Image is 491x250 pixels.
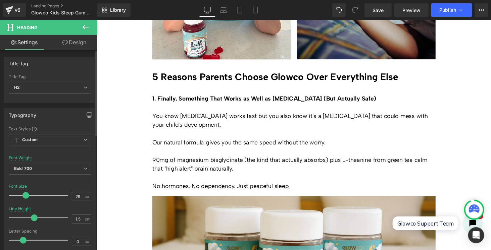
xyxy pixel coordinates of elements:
p: 90mg of magnesium bisglycinate (the kind that actually absorbs) plus L-theanine from green tea ca... [57,140,349,158]
span: px [85,239,90,244]
iframe: Tidio Chat [300,194,403,225]
b: Bold 700 [14,166,32,171]
span: Our natural formula gives you the same speed without the worry. [57,122,236,130]
button: Redo [348,3,362,17]
b: 1. Finally, Something That Works as Well as [MEDICAL_DATA] (But Actually Safe) [57,77,288,84]
div: Font Weight [9,155,32,160]
a: Desktop [199,3,215,17]
a: Mobile [248,3,264,17]
div: Title Tag [9,57,29,66]
a: Preview [394,3,429,17]
span: em [85,217,90,221]
p: You know [MEDICAL_DATA] works fast but you also know it's a [MEDICAL_DATA] that could mess with y... [57,95,349,113]
button: Undo [332,3,346,17]
div: Text Styles [9,126,91,131]
a: New Library [97,3,131,17]
span: Preview [402,7,421,14]
span: Heading [17,25,38,30]
div: Open Intercom Messenger [468,227,484,243]
b: H2 [14,85,20,90]
a: Tablet [232,3,248,17]
span: Publish [439,7,456,13]
div: Font Size [9,184,27,189]
button: More [475,3,488,17]
div: Line Height [9,206,31,211]
div: v6 [13,6,22,14]
a: Design [50,35,99,50]
span: Glowco Kids Sleep Gummies [31,10,93,15]
p: No hormones. No dependency. Just peaceful sleep. [57,167,349,176]
div: Typography [9,109,36,118]
a: Laptop [215,3,232,17]
span: px [85,194,90,199]
span: Library [110,7,126,13]
span: Save [373,7,384,14]
button: Publish [431,3,472,17]
b: Custom [22,137,38,143]
h2: 5 Reasons Parents Choose Glowco Over Everything Else [57,51,349,66]
a: v6 [3,3,26,17]
a: Landing Pages [31,3,106,9]
div: Title Tag [9,74,91,79]
div: Letter Spacing [9,229,91,234]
